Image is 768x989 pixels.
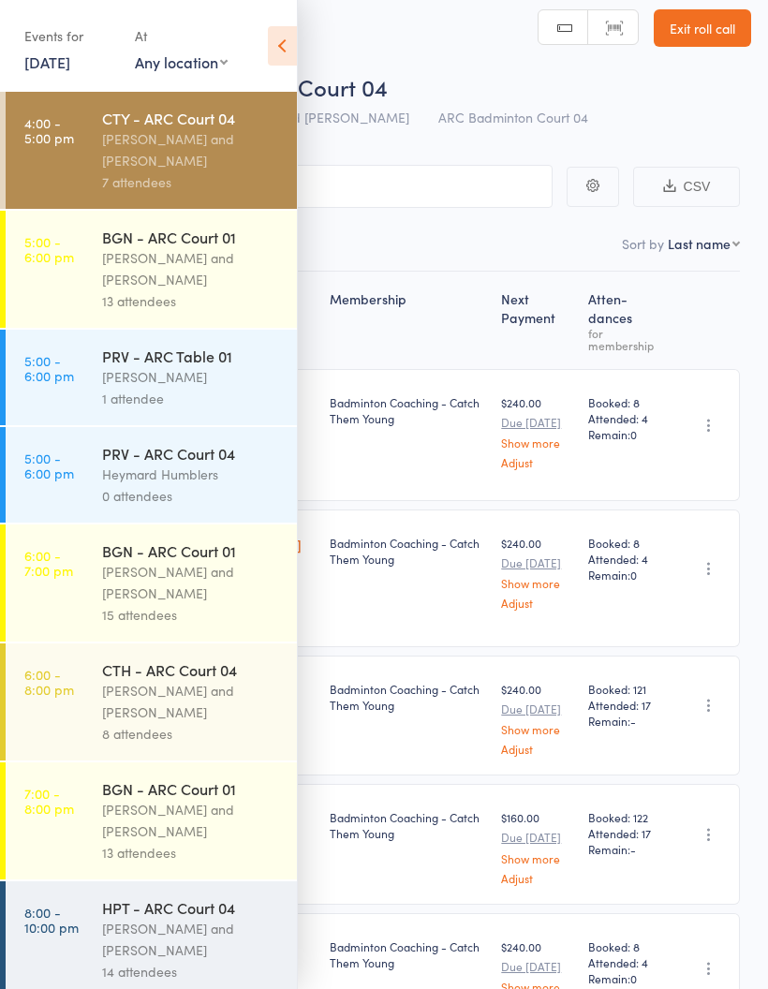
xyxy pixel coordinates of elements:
a: Show more [501,723,573,735]
div: [PERSON_NAME] and [PERSON_NAME] [102,561,281,604]
div: Badminton Coaching - Catch Them Young [330,938,487,970]
span: 0 [630,970,637,986]
div: PRV - ARC Table 01 [102,346,281,366]
a: Show more [501,436,573,449]
small: Due [DATE] [501,831,573,844]
div: $240.00 [501,681,573,755]
div: Membership [322,280,495,361]
div: [PERSON_NAME] [102,366,281,388]
small: Due [DATE] [501,960,573,973]
span: Booked: 122 [588,809,664,825]
span: ARC Badminton Court 04 [438,108,588,126]
div: Badminton Coaching - Catch Them Young [330,681,487,713]
div: 13 attendees [102,290,281,312]
a: 5:00 -6:00 pmPRV - ARC Court 04Heymard Humblers0 attendees [6,427,297,523]
div: [PERSON_NAME] and [PERSON_NAME] [102,680,281,723]
a: 5:00 -6:00 pmPRV - ARC Table 01[PERSON_NAME]1 attendee [6,330,297,425]
span: Attended: 4 [588,954,664,970]
span: - [630,841,636,857]
time: 5:00 - 6:00 pm [24,450,74,480]
div: Any location [135,52,228,72]
span: Attended: 4 [588,551,664,567]
small: Due [DATE] [501,702,573,716]
a: Show more [501,852,573,864]
span: Booked: 8 [588,535,664,551]
div: BGN - ARC Court 01 [102,778,281,799]
div: At [135,21,228,52]
div: Last name [668,234,731,253]
div: 13 attendees [102,842,281,864]
div: $160.00 [501,809,573,883]
div: HPT - ARC Court 04 [102,897,281,918]
div: 7 attendees [102,171,281,193]
div: BGN - ARC Court 01 [102,540,281,561]
div: 0 attendees [102,485,281,507]
small: Due [DATE] [501,416,573,429]
div: PRV - ARC Court 04 [102,443,281,464]
div: Next Payment [494,280,581,361]
span: 0 [630,567,637,583]
div: Atten­dances [581,280,672,361]
span: Remain: [588,567,664,583]
span: Booked: 121 [588,681,664,697]
div: for membership [588,327,664,351]
a: 7:00 -8:00 pmBGN - ARC Court 01[PERSON_NAME] and [PERSON_NAME]13 attendees [6,762,297,879]
a: Adjust [501,456,573,468]
a: Adjust [501,872,573,884]
div: $240.00 [501,394,573,468]
div: 1 attendee [102,388,281,409]
a: [DATE] [24,52,70,72]
span: Attended: 17 [588,697,664,713]
div: [PERSON_NAME] and [PERSON_NAME] [102,799,281,842]
div: [PERSON_NAME] and [PERSON_NAME] [102,128,281,171]
div: Heymard Humblers [102,464,281,485]
span: 0 [630,426,637,442]
a: Adjust [501,597,573,609]
a: Adjust [501,743,573,755]
div: [PERSON_NAME] and [PERSON_NAME] [102,918,281,961]
span: Attended: 17 [588,825,664,841]
a: 4:00 -5:00 pmCTY - ARC Court 04[PERSON_NAME] and [PERSON_NAME]7 attendees [6,92,297,209]
time: 6:00 - 8:00 pm [24,667,74,697]
time: 5:00 - 6:00 pm [24,353,74,383]
small: Due [DATE] [501,556,573,569]
a: Exit roll call [654,9,751,47]
a: 6:00 -8:00 pmCTH - ARC Court 04[PERSON_NAME] and [PERSON_NAME]8 attendees [6,643,297,760]
div: 14 attendees [102,961,281,982]
time: 8:00 - 10:00 pm [24,905,79,935]
div: Badminton Coaching - Catch Them Young [330,809,487,841]
label: Sort by [622,234,664,253]
div: CTY - ARC Court 04 [102,108,281,128]
span: Booked: 8 [588,938,664,954]
div: Events for [24,21,116,52]
span: Remain: [588,970,664,986]
span: - [630,713,636,729]
div: [PERSON_NAME] and [PERSON_NAME] [102,247,281,290]
time: 7:00 - 8:00 pm [24,786,74,816]
button: CSV [633,167,740,207]
span: Booked: 8 [588,394,664,410]
span: Remain: [588,426,664,442]
div: Badminton Coaching - Catch Them Young [330,394,487,426]
div: Badminton Coaching - Catch Them Young [330,535,487,567]
span: Remain: [588,713,664,729]
div: 15 attendees [102,604,281,626]
a: Show more [501,577,573,589]
time: 6:00 - 7:00 pm [24,548,73,578]
a: 6:00 -7:00 pmBGN - ARC Court 01[PERSON_NAME] and [PERSON_NAME]15 attendees [6,524,297,642]
div: $240.00 [501,535,573,609]
a: 5:00 -6:00 pmBGN - ARC Court 01[PERSON_NAME] and [PERSON_NAME]13 attendees [6,211,297,328]
time: 4:00 - 5:00 pm [24,115,74,145]
div: BGN - ARC Court 01 [102,227,281,247]
div: 8 attendees [102,723,281,745]
span: Attended: 4 [588,410,664,426]
div: CTH - ARC Court 04 [102,659,281,680]
time: 5:00 - 6:00 pm [24,234,74,264]
span: Remain: [588,841,664,857]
